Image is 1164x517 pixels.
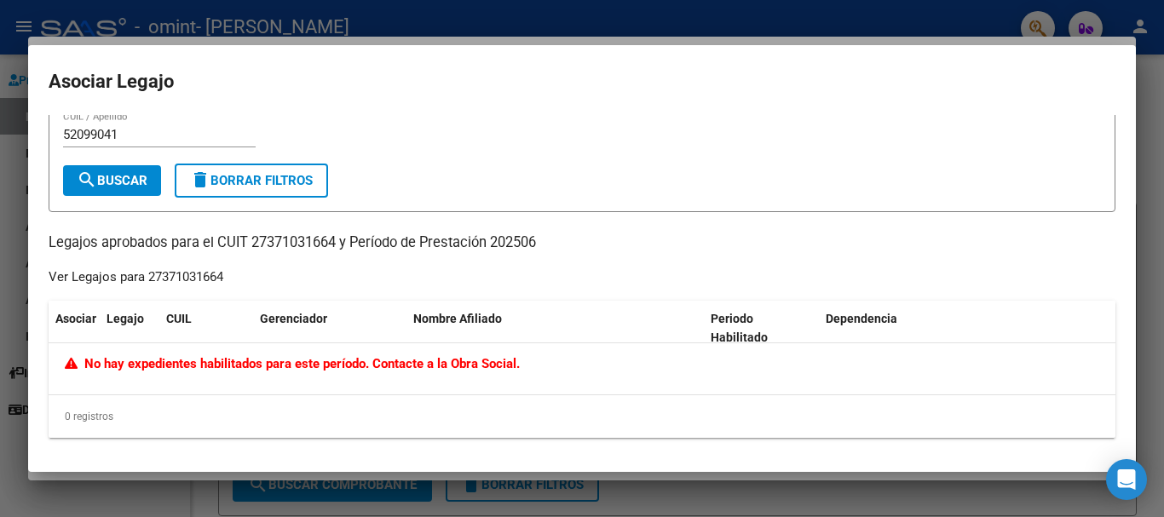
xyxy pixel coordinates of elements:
[55,312,96,325] span: Asociar
[413,312,502,325] span: Nombre Afiliado
[107,312,144,325] span: Legajo
[159,301,253,357] datatable-header-cell: CUIL
[49,66,1115,98] h2: Asociar Legajo
[711,312,768,345] span: Periodo Habilitado
[175,164,328,198] button: Borrar Filtros
[826,312,897,325] span: Dependencia
[63,165,161,196] button: Buscar
[100,301,159,357] datatable-header-cell: Legajo
[49,233,1115,254] p: Legajos aprobados para el CUIT 27371031664 y Período de Prestación 202506
[1106,459,1147,500] div: Open Intercom Messenger
[49,395,1115,438] div: 0 registros
[819,301,1116,357] datatable-header-cell: Dependencia
[77,173,147,188] span: Buscar
[406,301,704,357] datatable-header-cell: Nombre Afiliado
[190,169,210,190] mat-icon: delete
[253,301,406,357] datatable-header-cell: Gerenciador
[49,301,100,357] datatable-header-cell: Asociar
[49,267,223,287] div: Ver Legajos para 27371031664
[260,312,327,325] span: Gerenciador
[704,301,819,357] datatable-header-cell: Periodo Habilitado
[190,173,313,188] span: Borrar Filtros
[65,356,520,371] span: No hay expedientes habilitados para este período. Contacte a la Obra Social.
[166,312,192,325] span: CUIL
[77,169,97,190] mat-icon: search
